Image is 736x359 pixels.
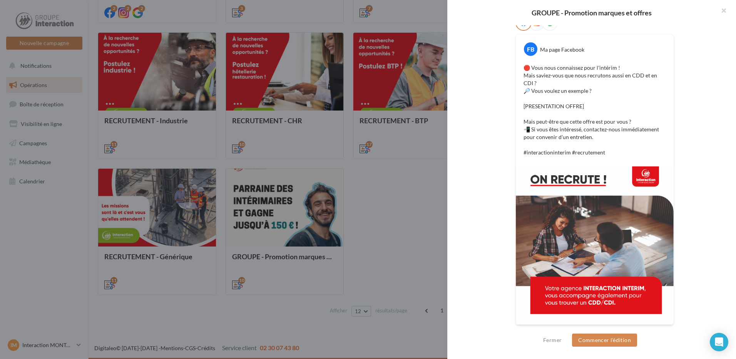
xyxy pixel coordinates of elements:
div: FB [524,42,537,56]
div: La prévisualisation est non-contractuelle [515,325,674,335]
button: Commencer l'édition [572,334,637,347]
button: Fermer [540,336,565,345]
div: Open Intercom Messenger [710,333,728,351]
p: 🛑 Vous nous connaissez pour l'intérim ! Mais saviez-vous que nous recrutons aussi en CDD et en CD... [524,64,666,156]
div: Ma page Facebook [540,46,584,54]
div: GROUPE - Promotion marques et offres [460,9,724,16]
